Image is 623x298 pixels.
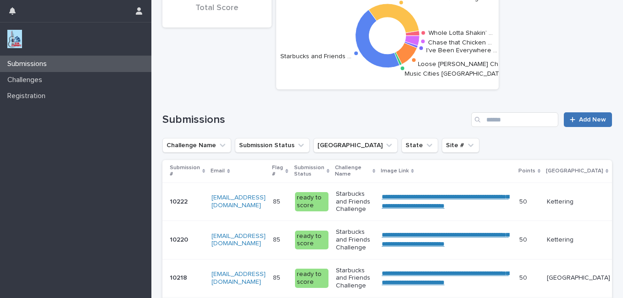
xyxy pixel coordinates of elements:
[401,138,438,153] button: State
[295,269,328,288] div: ready to score
[273,234,282,244] p: 85
[295,192,328,211] div: ready to score
[405,70,505,77] text: Music Cities [GEOGRAPHIC_DATA]
[335,163,370,180] p: Challenge Name
[211,233,266,247] a: [EMAIL_ADDRESS][DOMAIN_NAME]
[211,271,266,285] a: [EMAIL_ADDRESS][DOMAIN_NAME]
[211,166,225,176] p: Email
[426,47,497,54] text: I've Been Everywhere …
[519,234,529,244] p: 50
[336,228,374,251] p: Starbucks and Friends Challenge
[336,190,374,213] p: Starbucks and Friends Challenge
[170,163,200,180] p: Submission #
[162,138,231,153] button: Challenge Name
[313,138,398,153] button: Closest City
[272,163,283,180] p: Flag #
[273,196,282,206] p: 85
[170,234,190,244] p: 10220
[579,116,606,123] span: Add New
[519,272,529,282] p: 50
[4,76,50,84] p: Challenges
[518,166,535,176] p: Points
[442,138,479,153] button: Site #
[7,30,22,48] img: jxsLJbdS1eYBI7rVAS4p
[418,61,521,67] text: Loose [PERSON_NAME] Challenge
[235,138,310,153] button: Submission Status
[162,113,467,127] h1: Submissions
[471,112,558,127] input: Search
[381,166,409,176] p: Image Link
[273,272,282,282] p: 85
[428,30,493,36] text: Whole Lotta Shakin’ …
[280,53,351,60] text: Starbucks and Friends …
[4,92,53,100] p: Registration
[428,39,492,46] text: Chase that Chicken …
[547,236,610,244] p: Kettering
[336,267,374,290] p: Starbucks and Friends Challenge
[546,166,603,176] p: [GEOGRAPHIC_DATA]
[547,274,610,282] p: [GEOGRAPHIC_DATA]
[211,194,266,209] a: [EMAIL_ADDRESS][DOMAIN_NAME]
[519,196,529,206] p: 50
[547,198,610,206] p: Kettering
[294,163,324,180] p: Submission Status
[170,272,189,282] p: 10218
[295,231,328,250] div: ready to score
[170,196,189,206] p: 10222
[564,112,612,127] a: Add New
[178,3,256,22] div: Total Score
[4,60,54,68] p: Submissions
